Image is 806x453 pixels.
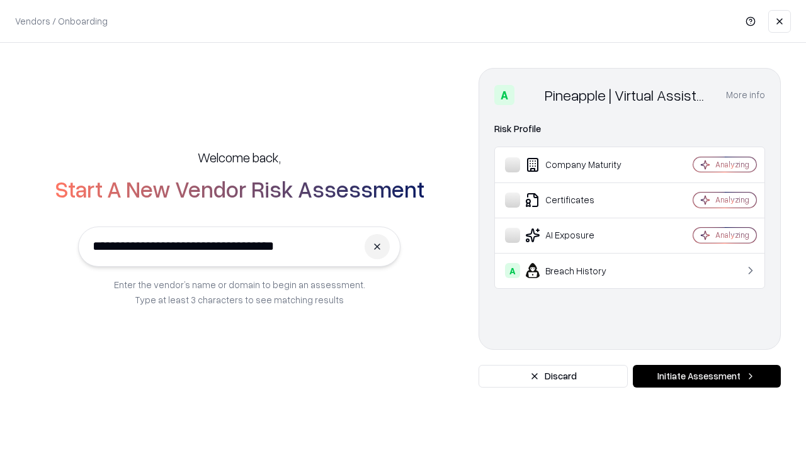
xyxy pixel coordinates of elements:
[479,365,628,388] button: Discard
[505,263,520,278] div: A
[505,263,656,278] div: Breach History
[726,84,765,106] button: More info
[519,85,540,105] img: Pineapple | Virtual Assistant Agency
[198,148,281,166] h5: Welcome back,
[494,85,514,105] div: A
[715,230,749,240] div: Analyzing
[505,228,656,243] div: AI Exposure
[545,85,711,105] div: Pineapple | Virtual Assistant Agency
[633,365,781,388] button: Initiate Assessment
[505,157,656,172] div: Company Maturity
[505,193,656,208] div: Certificates
[494,121,765,137] div: Risk Profile
[55,176,424,201] h2: Start A New Vendor Risk Assessment
[715,159,749,170] div: Analyzing
[114,277,365,307] p: Enter the vendor’s name or domain to begin an assessment. Type at least 3 characters to see match...
[715,194,749,205] div: Analyzing
[15,14,108,28] p: Vendors / Onboarding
